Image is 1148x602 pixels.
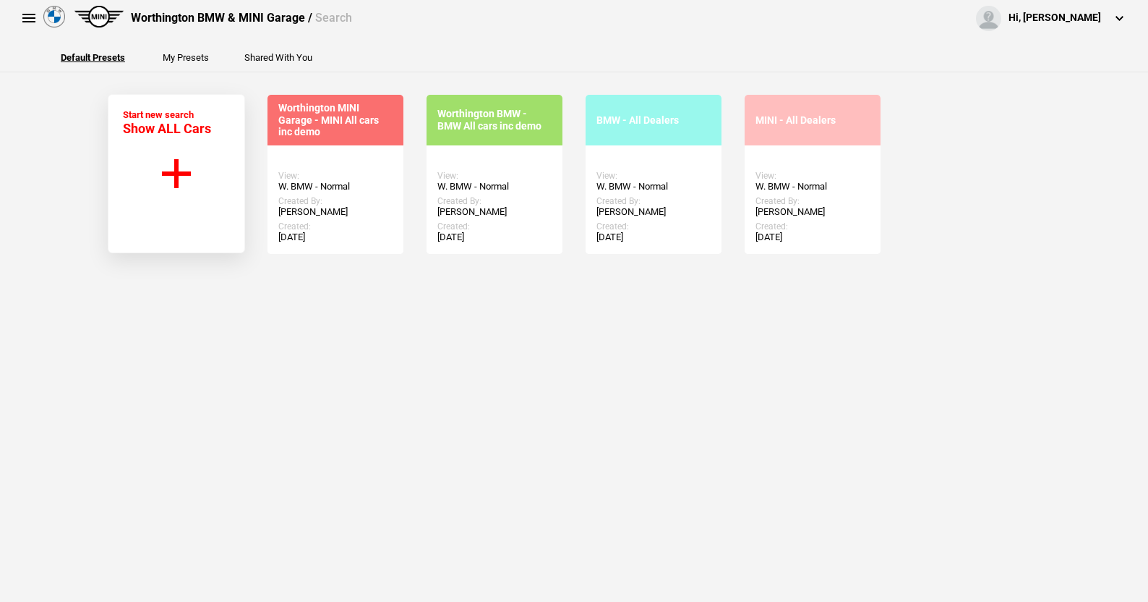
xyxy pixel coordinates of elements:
[437,196,552,206] div: Created By:
[278,171,393,181] div: View:
[755,181,870,192] div: W. BMW - Normal
[437,221,552,232] div: Created:
[437,108,552,132] div: Worthington BMW - BMW All cars inc demo
[108,94,245,253] button: Start new search Show ALL Cars
[131,10,352,26] div: Worthington BMW & MINI Garage /
[596,196,711,206] div: Created By:
[278,181,393,192] div: W. BMW - Normal
[755,196,870,206] div: Created By:
[437,232,552,243] div: [DATE]
[596,232,711,243] div: [DATE]
[437,206,552,218] div: [PERSON_NAME]
[755,206,870,218] div: [PERSON_NAME]
[163,53,209,62] button: My Presets
[755,114,870,127] div: MINI - All Dealers
[596,114,711,127] div: BMW - All Dealers
[596,206,711,218] div: [PERSON_NAME]
[74,6,124,27] img: mini.png
[278,196,393,206] div: Created By:
[596,181,711,192] div: W. BMW - Normal
[755,171,870,181] div: View:
[278,206,393,218] div: [PERSON_NAME]
[437,171,552,181] div: View:
[61,53,125,62] button: Default Presets
[278,221,393,232] div: Created:
[596,171,711,181] div: View:
[278,232,393,243] div: [DATE]
[1008,11,1101,25] div: Hi, [PERSON_NAME]
[596,221,711,232] div: Created:
[755,232,870,243] div: [DATE]
[123,121,211,136] span: Show ALL Cars
[437,181,552,192] div: W. BMW - Normal
[244,53,312,62] button: Shared With You
[315,11,352,25] span: Search
[43,6,65,27] img: bmw.png
[278,102,393,138] div: Worthington MINI Garage - MINI All cars inc demo
[123,109,211,136] div: Start new search
[755,221,870,232] div: Created:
